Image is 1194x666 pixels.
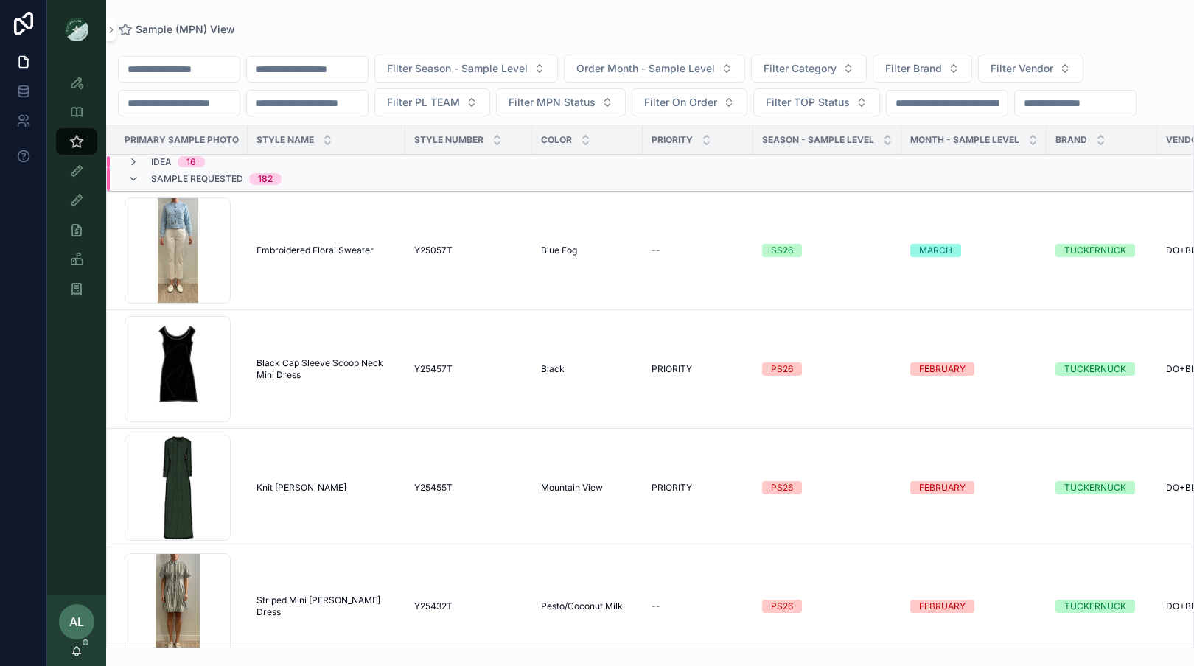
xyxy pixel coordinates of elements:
a: FEBRUARY [910,481,1038,494]
span: Filter Season - Sample Level [387,61,528,76]
a: Embroidered Floral Sweater [256,245,397,256]
span: Y25057T [414,245,453,256]
a: TUCKERNUCK [1055,600,1148,613]
span: Knit [PERSON_NAME] [256,482,346,494]
button: Select Button [632,88,747,116]
a: Y25057T [414,245,523,256]
a: -- [652,245,744,256]
a: Y25432T [414,600,523,612]
span: MONTH - SAMPLE LEVEL [910,134,1019,146]
a: PRIORITY [652,363,744,375]
span: Sample (MPN) View [136,22,235,37]
span: Pesto/Coconut Milk [541,600,623,612]
div: 16 [186,156,196,168]
span: Filter Brand [885,61,942,76]
div: FEBRUARY [919,600,966,613]
span: PRIORITY [652,482,692,494]
button: Select Button [753,88,880,116]
div: SS26 [771,244,793,257]
span: Embroidered Floral Sweater [256,245,374,256]
div: FEBRUARY [919,481,966,494]
button: Select Button [564,55,745,83]
a: Black [541,363,634,375]
a: Blue Fog [541,245,634,256]
div: TUCKERNUCK [1064,362,1126,376]
a: TUCKERNUCK [1055,481,1148,494]
span: -- [652,245,660,256]
div: TUCKERNUCK [1064,600,1126,613]
a: Knit [PERSON_NAME] [256,482,397,494]
a: MARCH [910,244,1038,257]
span: Season - Sample Level [762,134,874,146]
span: Idea [151,156,172,168]
div: FEBRUARY [919,362,966,376]
span: Filter MPN Status [509,95,596,110]
a: FEBRUARY [910,362,1038,376]
div: PS26 [771,362,793,376]
img: App logo [65,18,88,41]
a: Y25455T [414,482,523,494]
div: PS26 [771,481,793,494]
button: Select Button [374,88,490,116]
button: Select Button [873,55,972,83]
a: Mountain View [541,482,634,494]
span: Filter On Order [644,95,717,110]
button: Select Button [496,88,626,116]
button: Select Button [751,55,867,83]
div: scrollable content [47,59,106,321]
span: Filter Category [764,61,837,76]
a: TUCKERNUCK [1055,244,1148,257]
a: Y25457T [414,363,523,375]
div: MARCH [919,244,952,257]
a: Striped Mini [PERSON_NAME] Dress [256,595,397,618]
span: Y25455T [414,482,453,494]
span: Order Month - Sample Level [576,61,715,76]
span: Filter TOP Status [766,95,850,110]
span: Brand [1055,134,1087,146]
span: Style Name [256,134,314,146]
span: PRIORITY [652,363,692,375]
a: PRIORITY [652,482,744,494]
span: PRIORITY [652,134,693,146]
a: FEBRUARY [910,600,1038,613]
span: Filter Vendor [991,61,1053,76]
div: TUCKERNUCK [1064,481,1126,494]
a: Sample (MPN) View [118,22,235,37]
span: Blue Fog [541,245,577,256]
span: Black [541,363,565,375]
span: AL [69,613,84,631]
a: SS26 [762,244,893,257]
button: Select Button [374,55,558,83]
span: Y25457T [414,363,453,375]
span: -- [652,600,660,612]
span: PRIMARY SAMPLE PHOTO [125,134,239,146]
a: -- [652,600,744,612]
span: Filter PL TEAM [387,95,460,110]
a: PS26 [762,481,893,494]
a: PS26 [762,600,893,613]
span: Y25432T [414,600,453,612]
div: PS26 [771,600,793,613]
span: Color [541,134,572,146]
div: 182 [258,173,273,185]
a: TUCKERNUCK [1055,362,1148,376]
a: Black Cap Sleeve Scoop Neck Mini Dress [256,357,397,381]
a: PS26 [762,362,893,376]
div: TUCKERNUCK [1064,244,1126,257]
span: Style Number [414,134,483,146]
span: Sample Requested [151,173,243,185]
a: Pesto/Coconut Milk [541,600,634,612]
span: Mountain View [541,482,603,494]
button: Select Button [978,55,1083,83]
